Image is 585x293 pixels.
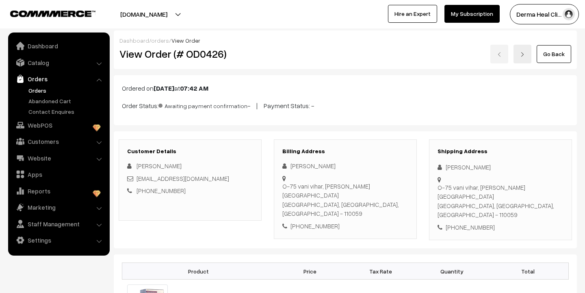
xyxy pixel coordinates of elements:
[438,223,563,232] div: [PHONE_NUMBER]
[26,97,107,105] a: Abandoned Cart
[388,5,437,23] a: Hire an Expert
[487,263,569,280] th: Total
[122,83,569,93] p: Ordered on at
[26,107,107,116] a: Contact Enquires
[444,5,500,23] a: My Subscription
[10,11,95,17] img: COMMMERCE
[136,162,182,169] span: [PERSON_NAME]
[122,100,569,111] p: Order Status: - | Payment Status: -
[438,183,563,219] div: O-75 vani vihar, [PERSON_NAME][GEOGRAPHIC_DATA] [GEOGRAPHIC_DATA], [GEOGRAPHIC_DATA], [GEOGRAPHIC...
[537,45,571,63] a: Go Back
[180,84,208,92] b: 07:42 AM
[171,37,200,44] span: View Order
[510,4,579,24] button: Derma Heal Cli…
[158,100,247,110] span: Awaiting payment confirmation
[10,72,107,86] a: Orders
[119,37,149,44] a: Dashboard
[416,263,487,280] th: Quantity
[10,200,107,215] a: Marketing
[10,184,107,198] a: Reports
[136,187,186,194] a: [PHONE_NUMBER]
[345,263,416,280] th: Tax Rate
[92,4,196,24] button: [DOMAIN_NAME]
[127,148,253,155] h3: Customer Details
[10,118,107,132] a: WebPOS
[438,148,563,155] h3: Shipping Address
[10,151,107,165] a: Website
[154,84,174,92] b: [DATE]
[274,263,345,280] th: Price
[438,163,563,172] div: [PERSON_NAME]
[282,161,408,171] div: [PERSON_NAME]
[26,86,107,95] a: Orders
[10,8,81,18] a: COMMMERCE
[151,37,169,44] a: orders
[282,221,408,231] div: [PHONE_NUMBER]
[136,175,229,182] a: [EMAIL_ADDRESS][DOMAIN_NAME]
[10,55,107,70] a: Catalog
[10,39,107,53] a: Dashboard
[520,52,525,57] img: right-arrow.png
[282,148,408,155] h3: Billing Address
[119,48,262,60] h2: View Order (# OD0426)
[563,8,575,20] img: user
[282,182,408,218] div: O-75 vani vihar, [PERSON_NAME][GEOGRAPHIC_DATA] [GEOGRAPHIC_DATA], [GEOGRAPHIC_DATA], [GEOGRAPHIC...
[122,263,275,280] th: Product
[10,167,107,182] a: Apps
[10,217,107,231] a: Staff Management
[119,36,571,45] div: / /
[10,134,107,149] a: Customers
[10,233,107,247] a: Settings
